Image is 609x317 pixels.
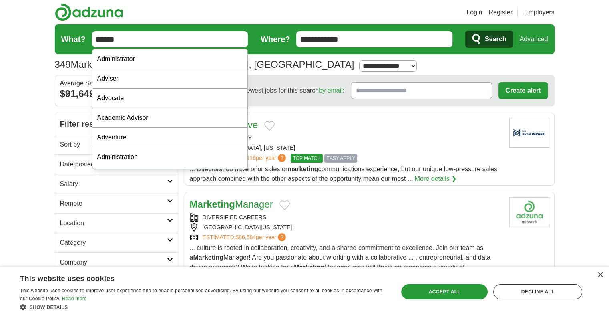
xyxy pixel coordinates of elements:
[92,167,248,187] div: Advocacy
[60,87,173,101] div: $91,649
[519,31,548,47] a: Advanced
[264,121,275,131] button: Add to favorite jobs
[92,147,248,167] div: Administration
[60,160,167,169] h2: Date posted
[294,264,324,271] strong: Marketing
[190,144,503,152] div: [GEOGRAPHIC_DATA], [US_STATE]
[509,197,549,227] img: Company logo
[485,31,506,47] span: Search
[261,33,290,45] label: Where?
[291,154,322,163] span: TOP MATCH
[60,80,173,87] div: Average Salary
[235,234,256,240] span: $86,584
[190,166,497,182] span: ... Directors, do have prior sales or communications experience, but our unique low-pressure sale...
[498,82,547,99] button: Create alert
[60,238,167,248] h2: Category
[55,154,178,174] a: Date posted
[493,284,582,299] div: Decline all
[278,233,286,241] span: ?
[55,135,178,154] a: Sort by
[324,154,357,163] span: EASY APPLY
[55,174,178,194] a: Salary
[466,8,482,17] a: Login
[55,252,178,272] a: Company
[190,199,273,210] a: MarketingManager
[55,59,354,70] h1: Marketing Jobs in [GEOGRAPHIC_DATA], [GEOGRAPHIC_DATA]
[61,33,86,45] label: What?
[92,69,248,89] div: Adviser
[60,179,167,189] h2: Salary
[279,200,290,210] button: Add to favorite jobs
[92,89,248,108] div: Advocate
[92,49,248,69] div: Administrator
[60,140,167,149] h2: Sort by
[190,199,235,210] strong: Marketing
[20,288,382,301] span: This website uses cookies to improve user experience and to enable personalised advertising. By u...
[597,272,603,278] div: Close
[207,86,344,95] span: Receive the newest jobs for this search :
[190,134,503,142] div: THE N2 COMPANY
[55,233,178,252] a: Category
[55,3,123,21] img: Adzuna logo
[55,113,178,135] h2: Filter results
[401,284,488,299] div: Accept all
[509,118,549,148] img: Company logo
[415,174,457,184] a: More details ❯
[60,199,167,208] h2: Remote
[193,254,223,261] strong: Marketing
[190,213,503,222] div: DIVERSIFIED CAREERS
[287,166,318,172] strong: marketing
[488,8,513,17] a: Register
[20,271,367,283] div: This website uses cookies
[465,31,513,48] button: Search
[60,258,167,267] h2: Company
[55,57,71,72] span: 349
[60,218,167,228] h2: Location
[524,8,555,17] a: Employers
[278,154,286,162] span: ?
[92,108,248,128] div: Academic Advisor
[55,194,178,213] a: Remote
[62,296,87,301] a: Read more, opens a new window
[20,303,387,311] div: Show details
[55,213,178,233] a: Location
[92,128,248,147] div: Adventure
[203,233,288,242] a: ESTIMATED:$86,584per year?
[190,244,493,280] span: ... culture is rooted in collaboration, creativity, and a shared commitment to excellence. Join o...
[319,87,343,94] a: by email
[30,305,68,310] span: Show details
[190,223,503,232] div: [GEOGRAPHIC_DATA][US_STATE]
